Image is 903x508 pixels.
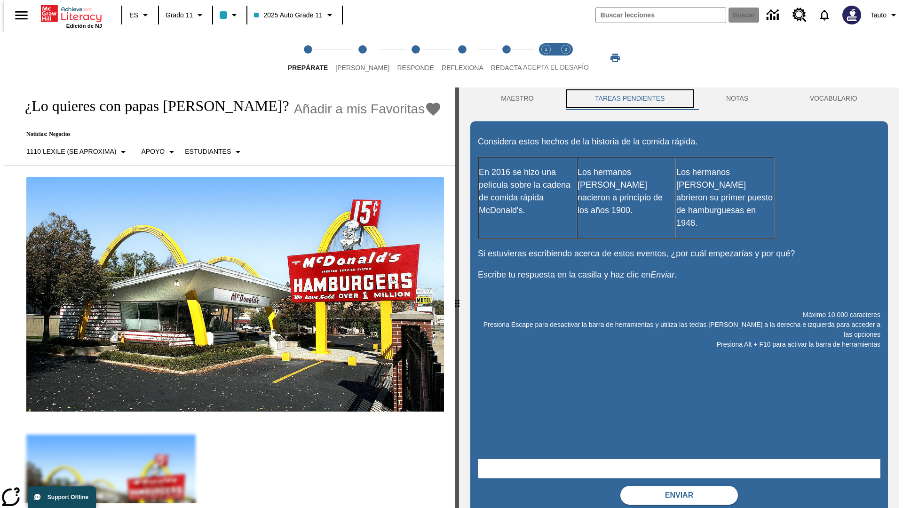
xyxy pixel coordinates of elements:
img: Uno de los primeros locales de McDonald's, con el icónico letrero rojo y los arcos amarillos. [26,177,444,412]
p: Si estuvieras escribiendo acerca de estos eventos, ¿por cuál empezarías y por qué? [478,247,880,260]
div: activity [459,87,899,508]
button: VOCABULARIO [779,87,888,110]
button: Prepárate step 1 of 5 [280,32,335,84]
text: 2 [564,47,567,52]
div: reading [4,87,455,503]
button: Clase: 2025 Auto Grade 11, Selecciona una clase [250,7,339,24]
button: Acepta el desafío lee step 1 of 2 [532,32,560,84]
button: Acepta el desafío contesta step 2 of 2 [552,32,579,84]
button: Añadir a mis Favoritas - ¿Lo quieres con papas fritas? [294,101,442,117]
span: Edición de NJ [66,23,102,29]
button: Support Offline [28,486,96,508]
button: El color de la clase es azul claro. Cambiar el color de la clase. [216,7,244,24]
em: Enviar [650,270,674,279]
h1: ¿Lo quieres con papas [PERSON_NAME]? [15,97,289,115]
text: 1 [545,47,547,52]
button: Abrir el menú lateral [8,1,35,29]
img: Avatar [842,6,861,24]
p: Considera estos hechos de la historia de la comida rápida. [478,135,880,148]
p: En 2016 se hizo una película sobre la cadena de comida rápida McDonald's. [479,166,577,217]
button: Escoja un nuevo avatar [837,3,867,27]
div: Instructional Panel Tabs [470,87,888,110]
p: Presiona Escape para desactivar la barra de herramientas y utiliza las teclas [PERSON_NAME] a la ... [478,320,880,340]
button: Seleccionar estudiante [181,143,247,160]
span: Support Offline [48,494,88,500]
button: Seleccione Lexile, 1110 Lexile (Se aproxima) [23,143,133,160]
div: Pulsa la tecla de intro o la barra espaciadora y luego presiona las flechas de derecha e izquierd... [455,87,459,508]
a: Centro de información [761,2,787,28]
button: Enviar [620,486,738,505]
button: Tipo de apoyo, Apoyo [137,143,181,160]
p: Los hermanos [PERSON_NAME] abrieron su primer puesto de hamburguesas en 1948. [676,166,774,230]
p: Estudiantes [185,147,231,157]
p: 1110 Lexile (Se aproxima) [26,147,116,157]
span: Prepárate [288,64,328,71]
span: Responde [397,64,434,71]
span: Grado 11 [166,10,193,20]
button: Lee step 2 of 5 [328,32,397,84]
span: Redacta [491,64,522,71]
a: Notificaciones [812,3,837,27]
span: ACEPTA EL DESAFÍO [523,63,589,71]
span: 2025 Auto Grade 11 [254,10,322,20]
button: Grado: Grado 11, Elige un grado [162,7,209,24]
p: Máximo 10,000 caracteres [478,310,880,320]
div: Portada [41,3,102,29]
button: Maestro [470,87,564,110]
body: Máximo 10,000 caracteres Presiona Escape para desactivar la barra de herramientas y utiliza las t... [4,8,137,16]
span: Añadir a mis Favoritas [294,102,425,117]
button: Perfil/Configuración [867,7,903,24]
span: Tauto [871,10,887,20]
a: Centro de recursos, Se abrirá en una pestaña nueva. [787,2,812,28]
p: Los hermanos [PERSON_NAME] nacieron a principio de los años 1900. [578,166,675,217]
p: Escribe tu respuesta en la casilla y haz clic en . [478,269,880,281]
span: Reflexiona [442,64,483,71]
p: Apoyo [141,147,165,157]
button: Imprimir [600,49,630,66]
button: Reflexiona step 4 of 5 [434,32,491,84]
input: Buscar campo [596,8,726,23]
button: TAREAS PENDIENTES [564,87,696,110]
span: [PERSON_NAME] [335,64,389,71]
button: Responde step 3 of 5 [389,32,442,84]
p: Presiona Alt + F10 para activar la barra de herramientas [478,340,880,349]
button: Lenguaje: ES, Selecciona un idioma [125,7,155,24]
button: NOTAS [696,87,779,110]
p: Noticias: Negocios [15,131,442,138]
button: Redacta step 5 of 5 [483,32,530,84]
span: ES [129,10,138,20]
